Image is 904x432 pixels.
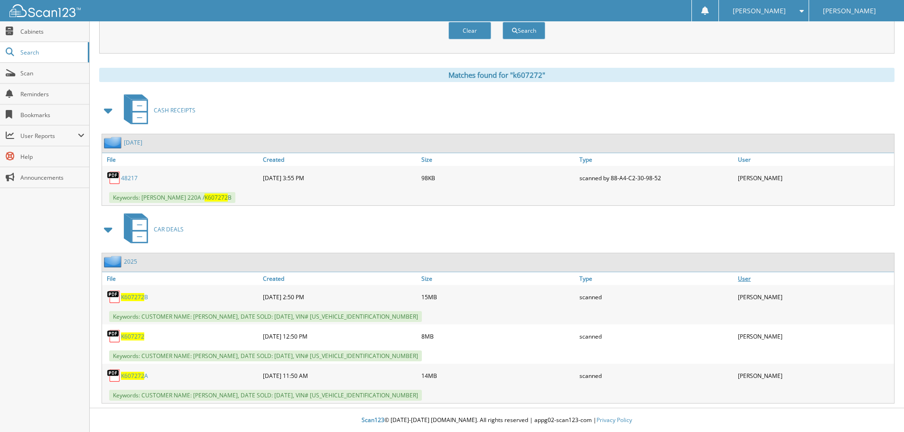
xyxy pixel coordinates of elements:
a: Privacy Policy [596,416,632,424]
span: Reminders [20,90,84,98]
a: User [736,272,894,285]
img: folder2.png [104,256,124,267]
span: CASH RECEIPTS [154,106,196,114]
div: 15MB [419,287,578,306]
a: [DATE] [124,138,142,147]
img: folder2.png [104,137,124,148]
span: Scan [20,69,84,77]
span: Keywords: CUSTOMER NAME: [PERSON_NAME], DATE SOLD: [DATE], VIN# [US_VEHICLE_IDENTIFICATION_NUMBER] [109,390,422,401]
div: [PERSON_NAME] [736,366,894,385]
a: File [102,153,261,166]
div: 98KB [419,168,578,187]
a: K607272A [121,372,148,380]
div: © [DATE]-[DATE] [DOMAIN_NAME]. All rights reserved | appg02-scan123-com | [90,409,904,432]
a: Created [261,272,419,285]
span: User Reports [20,132,78,140]
a: Type [577,153,736,166]
span: Keywords: CUSTOMER NAME: [PERSON_NAME], DATE SOLD: [DATE], VIN# [US_VEHICLE_IDENTIFICATION_NUMBER] [109,311,422,322]
a: Size [419,153,578,166]
div: Matches found for "k607272" [99,68,895,82]
div: [DATE] 3:55 PM [261,168,419,187]
div: [PERSON_NAME] [736,287,894,306]
span: [PERSON_NAME] [823,8,876,14]
a: 48217 [121,174,138,182]
div: [PERSON_NAME] [736,168,894,187]
a: K607272 [121,332,144,340]
span: Search [20,48,83,56]
span: Help [20,153,84,161]
div: scanned [577,366,736,385]
span: [PERSON_NAME] [733,8,786,14]
img: PDF.png [107,171,121,185]
a: File [102,272,261,285]
div: scanned by 88-A4-C2-30-98-52 [577,168,736,187]
div: [DATE] 11:50 AM [261,366,419,385]
div: 14MB [419,366,578,385]
span: K607272 [205,193,228,202]
div: [DATE] 2:50 PM [261,287,419,306]
span: CAR DEALS [154,225,184,233]
a: Type [577,272,736,285]
div: scanned [577,287,736,306]
span: Keywords: CUSTOMER NAME: [PERSON_NAME], DATE SOLD: [DATE], VIN# [US_VEHICLE_IDENTIFICATION_NUMBER] [109,350,422,361]
span: Keywords: [PERSON_NAME] 220A / B [109,192,235,203]
a: Size [419,272,578,285]
a: Created [261,153,419,166]
span: Scan123 [362,416,384,424]
div: 8MB [419,327,578,346]
span: Announcements [20,174,84,182]
a: CASH RECEIPTS [118,92,196,129]
button: Search [503,22,545,39]
iframe: Chat Widget [857,386,904,432]
span: Cabinets [20,28,84,36]
a: User [736,153,894,166]
img: PDF.png [107,368,121,383]
span: Bookmarks [20,111,84,119]
div: [PERSON_NAME] [736,327,894,346]
a: K607272B [121,293,148,301]
div: scanned [577,327,736,346]
img: PDF.png [107,290,121,304]
a: CAR DEALS [118,211,184,248]
a: 2025 [124,257,137,266]
img: scan123-logo-white.svg [9,4,81,17]
div: [DATE] 12:50 PM [261,327,419,346]
img: PDF.png [107,329,121,343]
span: K607272 [121,293,144,301]
span: K607272 [121,372,144,380]
button: Clear [448,22,491,39]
